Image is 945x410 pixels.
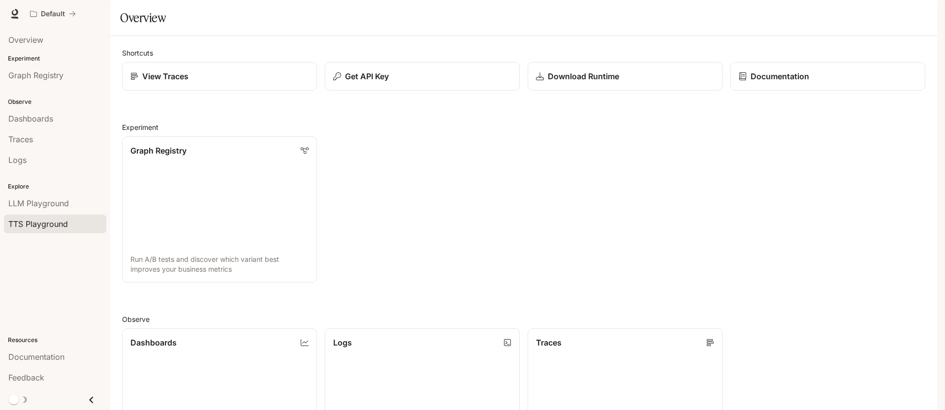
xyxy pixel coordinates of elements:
p: Graph Registry [130,145,187,157]
p: Dashboards [130,337,177,348]
a: Documentation [730,62,925,91]
a: View Traces [122,62,317,91]
h2: Shortcuts [122,48,925,58]
p: Download Runtime [548,70,619,82]
h1: Overview [120,8,166,28]
p: Run A/B tests and discover which variant best improves your business metrics [130,254,309,274]
button: All workspaces [26,4,80,24]
h2: Experiment [122,122,925,132]
h2: Observe [122,314,925,324]
a: Download Runtime [528,62,723,91]
p: Traces [536,337,562,348]
p: Get API Key [345,70,389,82]
p: Documentation [751,70,809,82]
p: Default [41,10,65,18]
a: Graph RegistryRun A/B tests and discover which variant best improves your business metrics [122,136,317,283]
button: Get API Key [325,62,520,91]
p: Logs [333,337,352,348]
p: View Traces [142,70,189,82]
